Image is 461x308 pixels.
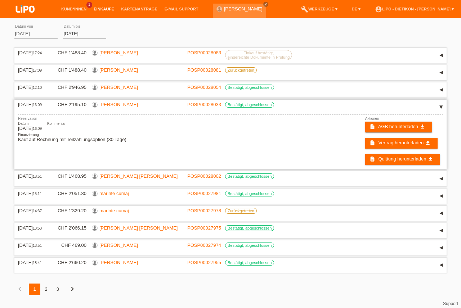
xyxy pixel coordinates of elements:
a: marinte cumaj [99,191,129,196]
a: Einkäufe [90,7,117,11]
div: CHF 2'946.95 [52,85,86,90]
div: CHF 1'488.40 [52,67,86,73]
a: [PERSON_NAME] [99,260,138,265]
div: [DATE] [18,225,47,231]
div: [DATE] [18,85,47,90]
label: Bestätigt, abgeschlossen [225,260,274,266]
div: CHF 469.00 [52,243,86,248]
div: 2 [40,284,52,295]
div: Aktionen [365,117,443,121]
a: POSP00028081 [187,67,221,73]
span: Vertrag herunterladen [378,140,424,145]
a: [PERSON_NAME] [99,243,138,248]
div: Kommentar [47,122,66,126]
a: POSP00028002 [187,173,221,179]
div: [DATE] [18,122,42,131]
div: auf-/zuklappen [436,191,447,201]
i: chevron_left [15,285,24,293]
div: [DATE] [18,208,47,213]
a: Kartenanträge [118,7,161,11]
div: [DATE] [18,243,47,248]
a: description Vertrag herunterladen get_app [365,138,438,149]
a: close [263,2,268,7]
a: [PERSON_NAME] [99,102,138,107]
label: Bestätigt, abgeschlossen [225,225,274,231]
a: marinte cumaj [99,208,129,213]
div: 3 [52,284,63,295]
a: [PERSON_NAME] [99,67,138,73]
div: CHF 1'468.95 [52,173,86,179]
a: POSP00027975 [187,225,221,231]
a: Support [443,301,458,306]
div: CHF 2'051.80 [52,191,86,196]
a: POSP00028054 [187,85,221,90]
a: description Quittung herunterladen get_app [365,154,440,165]
a: POSP00027978 [187,208,221,213]
div: CHF 1'488.40 [52,50,86,55]
div: auf-/zuklappen [436,208,447,219]
a: POSP00028033 [187,102,221,107]
div: auf-/zuklappen [436,173,447,184]
div: [DATE] [18,173,47,179]
a: DE ▾ [348,7,364,11]
a: description AGB herunterladen get_app [365,122,432,132]
div: CHF 2'195.10 [52,102,86,107]
label: Bestätigt, abgeschlossen [225,85,274,90]
div: Kauf auf Rechnung mit Teilzahlungsoption (30 Tage) [18,133,126,142]
div: auf-/zuklappen [436,225,447,236]
label: Bestätigt, abgeschlossen [225,173,274,179]
label: Bestätigt, abgeschlossen [225,191,274,196]
a: [PERSON_NAME] [PERSON_NAME] [99,173,178,179]
a: account_circleLIPO - Dietikon - [PERSON_NAME] ▾ [371,7,457,11]
a: Kund*innen [58,7,90,11]
span: AGB herunterladen [378,124,418,129]
div: 1 [29,284,40,295]
a: LIPO pay [7,15,43,20]
label: Zurückgetreten [225,208,257,214]
i: close [264,3,268,6]
a: POSP00027974 [187,243,221,248]
div: Datum [18,122,42,126]
div: [DATE] [18,260,47,265]
div: [DATE] [18,67,47,73]
label: Bestätigt, abgeschlossen [225,102,274,108]
label: Bestätigt, abgeschlossen [225,243,274,248]
a: [PERSON_NAME] [99,85,138,90]
span: 13:53 [33,226,42,230]
span: 18:51 [33,175,42,178]
div: Reservation [18,117,126,121]
span: 16:09 [33,127,42,131]
i: get_app [425,140,431,146]
div: [DATE] [18,191,47,196]
div: CHF 2'066.15 [52,225,86,231]
div: [DATE] [18,102,47,107]
a: [PERSON_NAME] [224,6,263,12]
span: 18:41 [33,261,42,265]
span: 14:37 [33,209,42,213]
span: 17:09 [33,68,42,72]
div: CHF 1'329.20 [52,208,86,213]
i: build [301,6,308,13]
span: Quittung herunterladen [378,156,426,162]
a: buildWerkzeuge ▾ [297,7,341,11]
a: POSP00027955 [187,260,221,265]
i: description [370,140,375,146]
div: auf-/zuklappen [436,50,447,61]
div: CHF 2'660.20 [52,260,86,265]
a: POSP00028083 [187,50,221,55]
div: auf-/zuklappen [436,243,447,253]
span: 13:51 [33,244,42,248]
div: auf-/zuklappen [436,67,447,78]
a: E-Mail Support [161,7,202,11]
i: description [370,156,375,162]
div: Finanzierung [18,133,126,137]
span: 12:10 [33,86,42,90]
i: get_app [420,124,425,130]
span: 16:09 [33,103,42,107]
i: account_circle [375,6,382,13]
label: Einkauf bestätigt, eingereichte Dokumente in Prüfung [225,50,292,60]
span: 1 [86,2,92,8]
div: [DATE] [18,50,47,55]
i: description [370,124,375,130]
a: [PERSON_NAME] [99,50,138,55]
